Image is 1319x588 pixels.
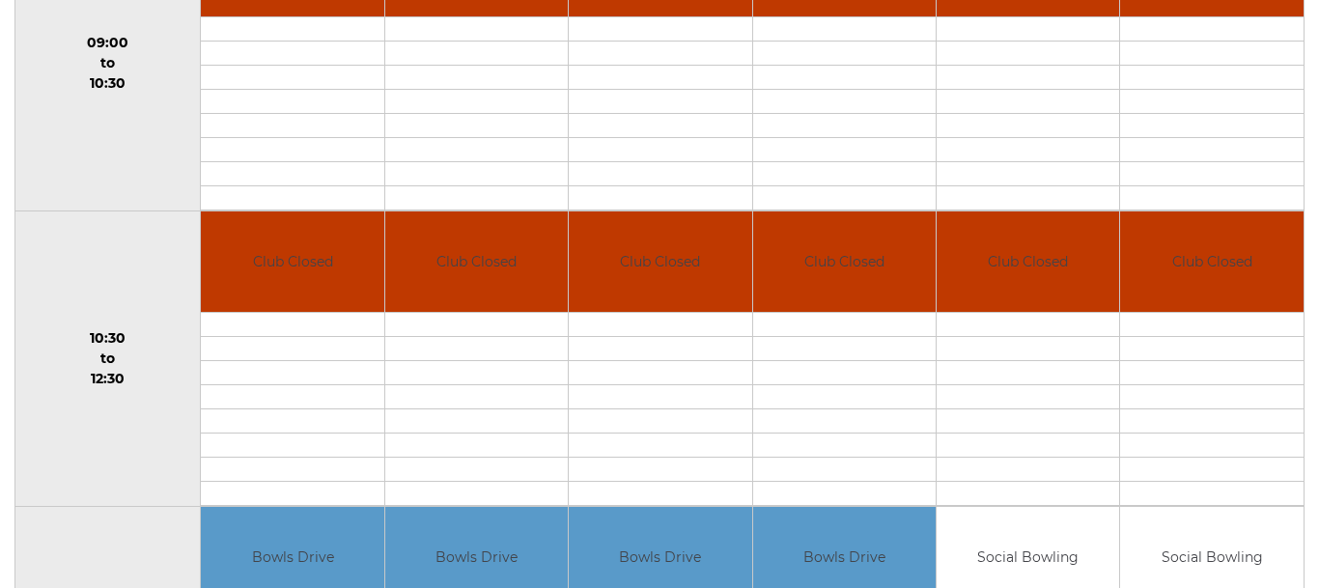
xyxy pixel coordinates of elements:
td: Club Closed [201,211,383,313]
td: Club Closed [385,211,568,313]
td: Club Closed [569,211,751,313]
td: 10:30 to 12:30 [15,210,201,507]
td: Club Closed [937,211,1119,313]
td: Club Closed [753,211,936,313]
td: Club Closed [1120,211,1304,313]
